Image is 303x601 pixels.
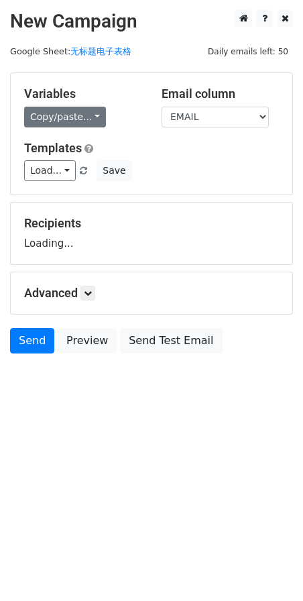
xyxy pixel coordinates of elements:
[24,141,82,155] a: Templates
[24,216,279,251] div: Loading...
[10,10,293,33] h2: New Campaign
[120,328,222,353] a: Send Test Email
[10,46,131,56] small: Google Sheet:
[24,107,106,127] a: Copy/paste...
[97,160,131,181] button: Save
[24,160,76,181] a: Load...
[58,328,117,353] a: Preview
[24,216,279,231] h5: Recipients
[24,87,141,101] h5: Variables
[203,44,293,59] span: Daily emails left: 50
[24,286,279,300] h5: Advanced
[203,46,293,56] a: Daily emails left: 50
[162,87,279,101] h5: Email column
[10,328,54,353] a: Send
[70,46,131,56] a: 无标题电子表格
